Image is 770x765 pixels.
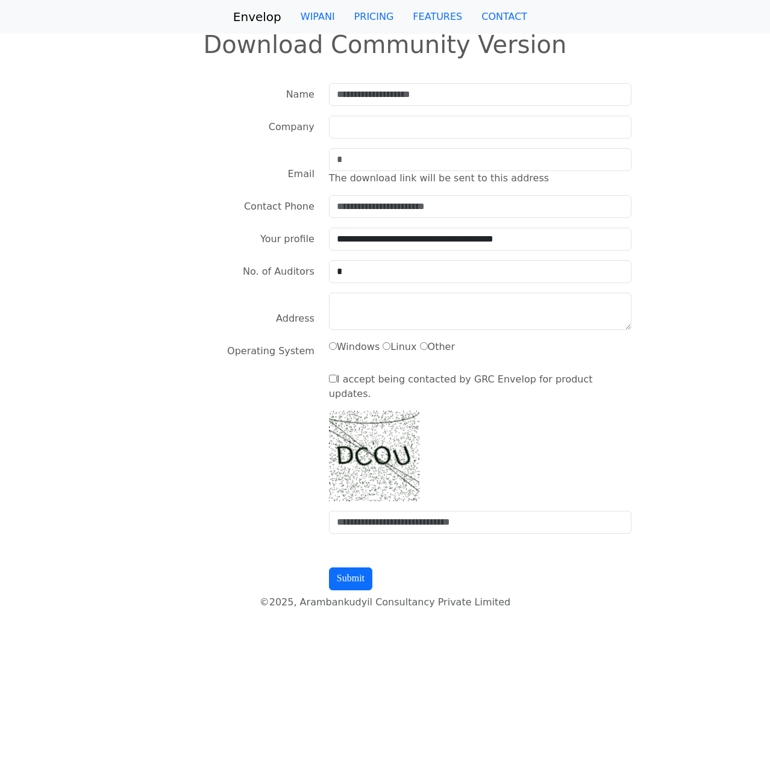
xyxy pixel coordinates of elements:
[329,411,419,501] img: captcha
[276,307,315,330] label: Address
[291,5,345,29] a: WIPANI
[329,340,380,354] label: Windows
[420,342,428,350] input: Other
[329,567,372,590] input: Submit
[287,163,314,186] label: Email
[286,83,315,106] label: Name
[329,342,337,350] input: Windows
[7,30,763,59] h1: Download Community Version
[345,5,404,29] a: PRICING
[420,340,455,354] label: Other
[227,340,315,363] label: Operating System
[472,5,537,29] a: CONTACT
[383,340,416,354] label: Linux
[383,342,390,350] input: Linux
[260,228,315,251] label: Your profile
[244,195,315,218] label: Contact Phone
[329,372,631,401] label: I accept being contacted by GRC Envelop for product updates.
[329,375,337,382] input: I accept being contacted by GRC Envelop for product updates.
[233,5,281,29] a: Envelop
[269,116,315,139] label: Company
[243,260,315,283] label: No. of Auditors
[329,172,549,184] span: The download link will be sent to this address
[403,5,472,29] a: FEATURES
